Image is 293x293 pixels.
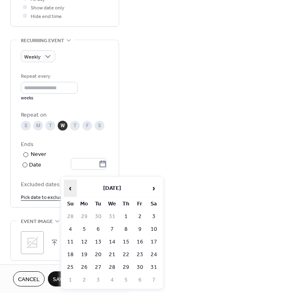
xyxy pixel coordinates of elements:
[133,274,146,286] td: 6
[147,249,160,261] td: 24
[31,150,47,159] div: Never
[78,211,91,223] td: 29
[21,95,78,101] div: weeks
[106,211,119,223] td: 31
[21,72,76,81] div: Repeat every
[119,198,133,210] th: Th
[133,211,146,223] td: 2
[106,198,119,210] th: We
[82,121,92,131] div: F
[92,211,105,223] td: 30
[64,261,77,273] td: 25
[64,198,77,210] th: Su
[64,274,77,286] td: 1
[64,211,77,223] td: 28
[95,121,104,131] div: S
[106,261,119,273] td: 28
[21,193,65,202] span: Pick date to exclude
[21,180,108,189] span: Excluded dates
[31,4,64,12] span: Show date only
[70,121,80,131] div: T
[58,121,68,131] div: W
[133,261,146,273] td: 30
[21,231,44,254] div: ;
[21,140,107,149] div: Ends
[133,236,146,248] td: 16
[78,249,91,261] td: 19
[24,52,41,62] span: Weekly
[48,271,71,286] button: Save
[147,198,160,210] th: Sa
[133,249,146,261] td: 23
[92,198,105,210] th: Tu
[18,275,40,284] span: Cancel
[119,261,133,273] td: 29
[133,223,146,235] td: 9
[13,271,45,286] button: Cancel
[147,236,160,248] td: 17
[92,236,105,248] td: 13
[29,160,107,170] div: Date
[33,121,43,131] div: M
[78,198,91,210] th: Mo
[119,223,133,235] td: 8
[133,198,146,210] th: Fr
[64,223,77,235] td: 4
[106,249,119,261] td: 21
[147,223,160,235] td: 10
[78,223,91,235] td: 5
[106,236,119,248] td: 14
[78,261,91,273] td: 26
[147,274,160,286] td: 7
[31,12,62,21] span: Hide end time
[78,274,91,286] td: 2
[119,274,133,286] td: 5
[92,274,105,286] td: 3
[53,275,66,284] span: Save
[92,223,105,235] td: 6
[147,211,160,223] td: 3
[119,249,133,261] td: 22
[21,217,53,226] span: Event image
[45,121,55,131] div: T
[106,274,119,286] td: 4
[21,121,31,131] div: S
[21,36,64,45] span: Recurring event
[92,249,105,261] td: 20
[147,261,160,273] td: 31
[119,211,133,223] td: 1
[148,180,160,196] span: ›
[21,111,107,119] div: Repeat on
[78,180,146,197] th: [DATE]
[64,236,77,248] td: 11
[119,236,133,248] td: 15
[92,261,105,273] td: 27
[64,249,77,261] td: 18
[64,180,77,196] span: ‹
[106,223,119,235] td: 7
[78,236,91,248] td: 12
